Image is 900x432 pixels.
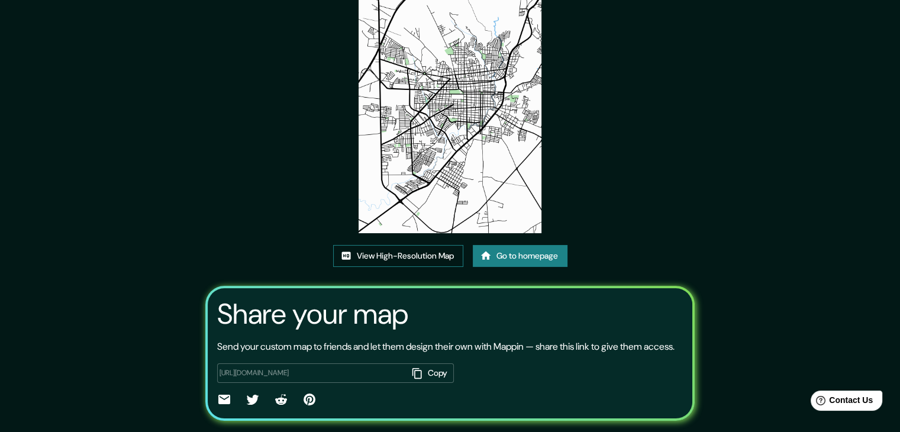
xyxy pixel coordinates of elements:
iframe: Help widget launcher [795,386,887,419]
h3: Share your map [217,298,408,331]
button: Copy [408,363,454,383]
p: Send your custom map to friends and let them design their own with Mappin — share this link to gi... [217,340,675,354]
a: View High-Resolution Map [333,245,463,267]
a: Go to homepage [473,245,567,267]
